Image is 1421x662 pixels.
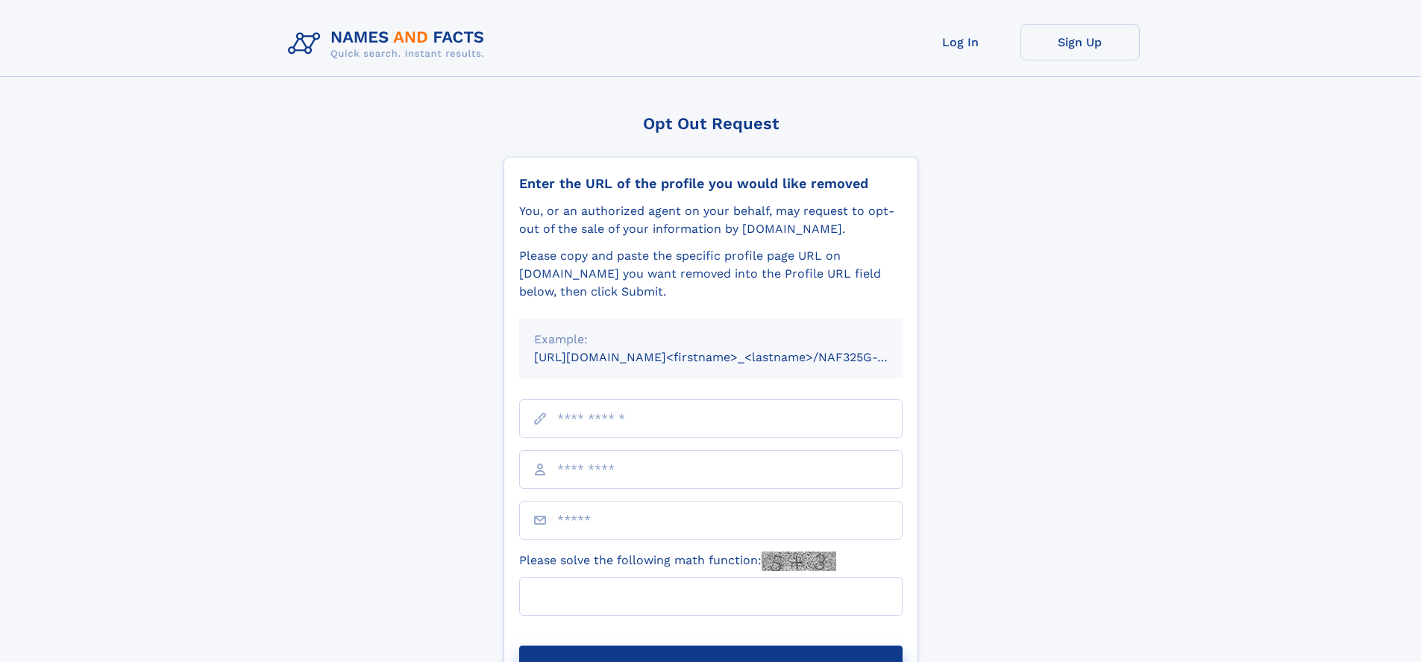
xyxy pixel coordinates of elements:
[519,175,903,192] div: Enter the URL of the profile you would like removed
[519,552,836,571] label: Please solve the following math function:
[534,350,931,364] small: [URL][DOMAIN_NAME]<firstname>_<lastname>/NAF325G-xxxxxxxx
[534,331,888,349] div: Example:
[282,24,497,64] img: Logo Names and Facts
[519,247,903,301] div: Please copy and paste the specific profile page URL on [DOMAIN_NAME] you want removed into the Pr...
[901,24,1020,60] a: Log In
[504,114,918,133] div: Opt Out Request
[519,202,903,238] div: You, or an authorized agent on your behalf, may request to opt-out of the sale of your informatio...
[1020,24,1140,60] a: Sign Up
